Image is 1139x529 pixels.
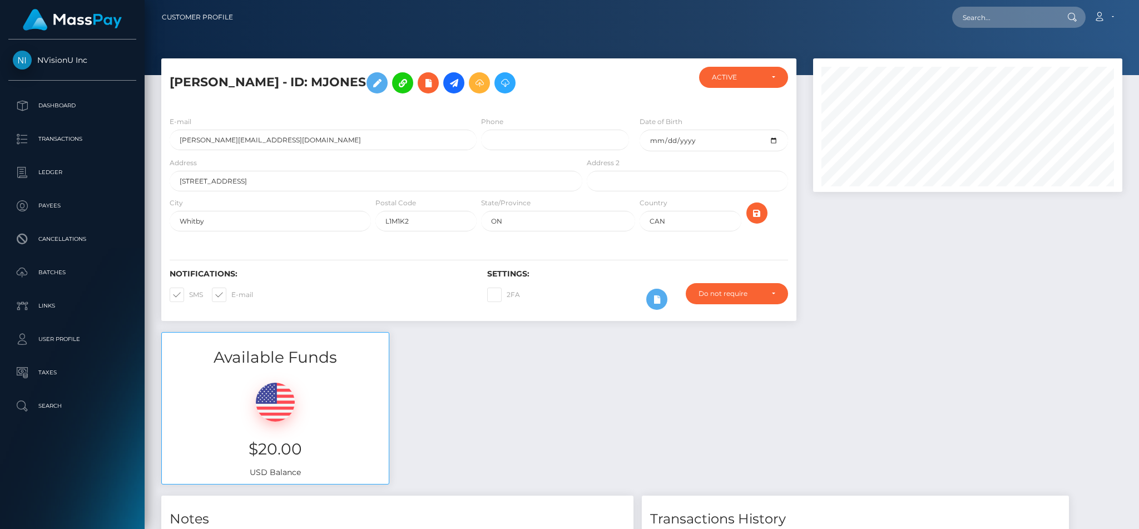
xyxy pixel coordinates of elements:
[13,51,32,70] img: NVisionU Inc
[23,9,122,31] img: MassPay Logo
[13,331,132,348] p: User Profile
[443,72,464,93] a: Initiate Payout
[162,369,389,484] div: USD Balance
[8,159,136,186] a: Ledger
[375,198,416,208] label: Postal Code
[487,288,520,302] label: 2FA
[8,55,136,65] span: NVisionU Inc
[8,125,136,153] a: Transactions
[170,198,183,208] label: City
[8,259,136,286] a: Batches
[481,198,531,208] label: State/Province
[13,164,132,181] p: Ledger
[712,73,762,82] div: ACTIVE
[487,269,788,279] h6: Settings:
[640,198,667,208] label: Country
[699,289,762,298] div: Do not require
[8,192,136,220] a: Payees
[13,197,132,214] p: Payees
[8,225,136,253] a: Cancellations
[170,438,380,460] h3: $20.00
[170,158,197,168] label: Address
[699,67,788,88] button: ACTIVE
[170,67,576,99] h5: [PERSON_NAME] - ID: MJONES
[13,264,132,281] p: Batches
[8,92,136,120] a: Dashboard
[952,7,1057,28] input: Search...
[587,158,620,168] label: Address 2
[13,231,132,248] p: Cancellations
[8,292,136,320] a: Links
[650,510,1061,529] h4: Transactions History
[686,283,788,304] button: Do not require
[13,131,132,147] p: Transactions
[8,359,136,387] a: Taxes
[13,97,132,114] p: Dashboard
[170,510,625,529] h4: Notes
[170,288,203,302] label: SMS
[170,117,191,127] label: E-mail
[640,117,682,127] label: Date of Birth
[481,117,503,127] label: Phone
[13,398,132,414] p: Search
[13,364,132,381] p: Taxes
[212,288,253,302] label: E-mail
[170,269,471,279] h6: Notifications:
[13,298,132,314] p: Links
[162,347,389,368] h3: Available Funds
[8,392,136,420] a: Search
[256,383,295,422] img: USD.png
[162,6,233,29] a: Customer Profile
[8,325,136,353] a: User Profile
